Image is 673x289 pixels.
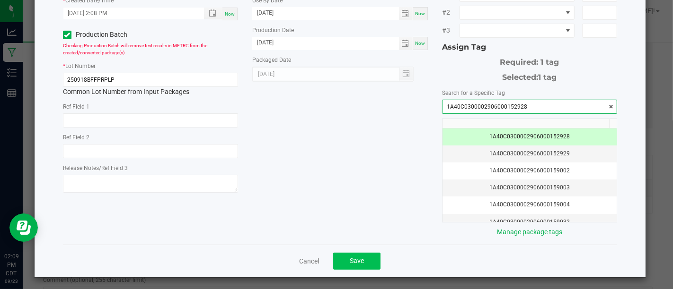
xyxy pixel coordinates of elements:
[448,166,611,175] div: 1A40C0300002906000159002
[415,11,425,16] span: Now
[415,41,425,46] span: Now
[63,43,207,55] span: Checking Production Batch will remove test results in METRC from the created/converted package(s).
[608,102,614,111] span: clear
[442,42,617,53] div: Assign Tag
[9,213,38,242] iframe: Resource center
[63,8,194,19] input: Created Datetime
[65,62,96,70] label: Lot Number
[252,7,399,19] input: Date
[497,228,562,236] a: Manage package tags
[442,8,460,17] span: #2
[252,26,294,34] label: Production Date
[448,218,611,227] div: 1A40C0300002906000159032
[460,6,575,20] span: NO DATA FOUND
[538,73,557,82] span: 1 tag
[299,256,319,266] a: Cancel
[350,257,364,264] span: Save
[204,8,222,19] span: Toggle popup
[442,25,460,35] span: #3
[252,56,291,64] label: Packaged Date
[63,73,238,97] div: Common Lot Number from Input Packages
[225,11,235,17] span: Now
[448,132,611,141] div: 1A40C0300002906000152928
[63,133,89,142] label: Ref Field 2
[399,37,413,50] span: Toggle calendar
[442,53,617,68] div: Required: 1 tag
[399,7,413,20] span: Toggle calendar
[448,149,611,158] div: 1A40C0300002906000152929
[252,37,399,49] input: Date
[448,183,611,192] div: 1A40C0300002906000159003
[442,89,505,97] label: Search for a Specific Tag
[442,68,617,83] div: Selected:
[333,253,381,270] button: Save
[63,102,89,111] label: Ref Field 1
[448,200,611,209] div: 1A40C0300002906000159004
[63,30,143,40] label: Production Batch
[63,164,128,172] label: Release Notes/Ref Field 3
[460,24,575,38] span: NO DATA FOUND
